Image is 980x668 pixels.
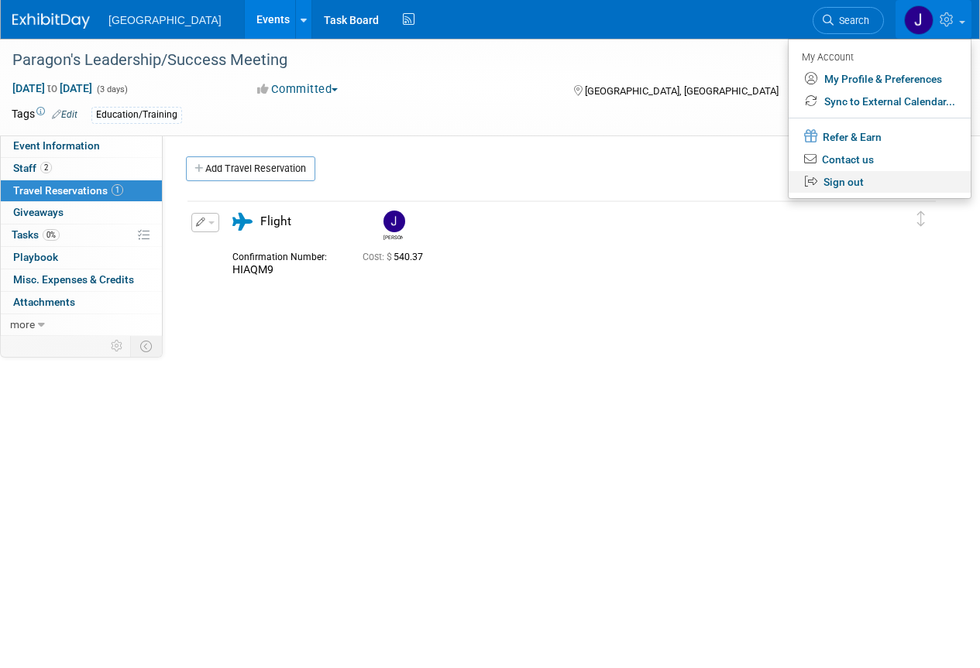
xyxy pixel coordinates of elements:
span: Flight [260,214,291,228]
div: Paragon's Leadership/Success Meeting [7,46,869,74]
td: Toggle Event Tabs [131,336,163,356]
span: [GEOGRAPHIC_DATA], [GEOGRAPHIC_DATA] [585,85,779,97]
span: Misc. Expenses & Credits [13,273,134,286]
div: Education/Training [91,107,182,123]
i: Flight [232,213,253,231]
span: 0% [43,229,60,241]
td: Tags [12,106,77,124]
a: Giveaways [1,202,162,224]
span: Giveaways [13,206,64,218]
span: Playbook [13,251,58,263]
a: Travel Reservations1 [1,180,162,202]
a: Sync to External Calendar... [789,91,971,113]
a: Add Travel Reservation [186,156,315,181]
a: Tasks0% [1,224,162,246]
a: Playbook [1,247,162,269]
a: Misc. Expenses & Credits [1,269,162,291]
i: Click and drag to move item [917,211,925,227]
a: more [1,314,162,336]
img: ExhibitDay [12,13,90,29]
div: Jeremy Sobolik [383,232,403,241]
a: Search [813,7,884,34]
a: Staff2 [1,158,162,180]
img: Jeremy Sobolik [383,211,405,232]
a: Sign out [789,171,971,194]
div: Confirmation Number: [232,247,339,263]
a: Refer & Earn [789,125,971,149]
td: Personalize Event Tab Strip [104,336,131,356]
span: Cost: $ [363,252,394,262]
span: HIAQM9 [232,263,273,276]
span: to [45,82,60,94]
button: Committed [252,81,344,98]
a: Edit [52,109,77,120]
span: 540.37 [363,252,429,262]
span: 2 [40,162,52,173]
div: Jeremy Sobolik [380,211,407,241]
img: Jeremy Sobolik [904,5,934,35]
span: [GEOGRAPHIC_DATA] [108,14,222,26]
span: Search [834,15,869,26]
span: Tasks [12,228,60,241]
span: 1 [112,184,123,196]
a: My Profile & Preferences [789,68,971,91]
span: [DATE] [DATE] [12,81,93,95]
span: Travel Reservations [13,184,123,197]
span: more [10,318,35,331]
div: My Account [802,47,955,66]
a: Contact us [789,149,971,171]
span: (3 days) [95,84,128,94]
a: Event Information [1,135,162,157]
span: Attachments [13,296,75,308]
span: Staff [13,162,52,174]
span: Event Information [13,139,100,152]
a: Attachments [1,292,162,313]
